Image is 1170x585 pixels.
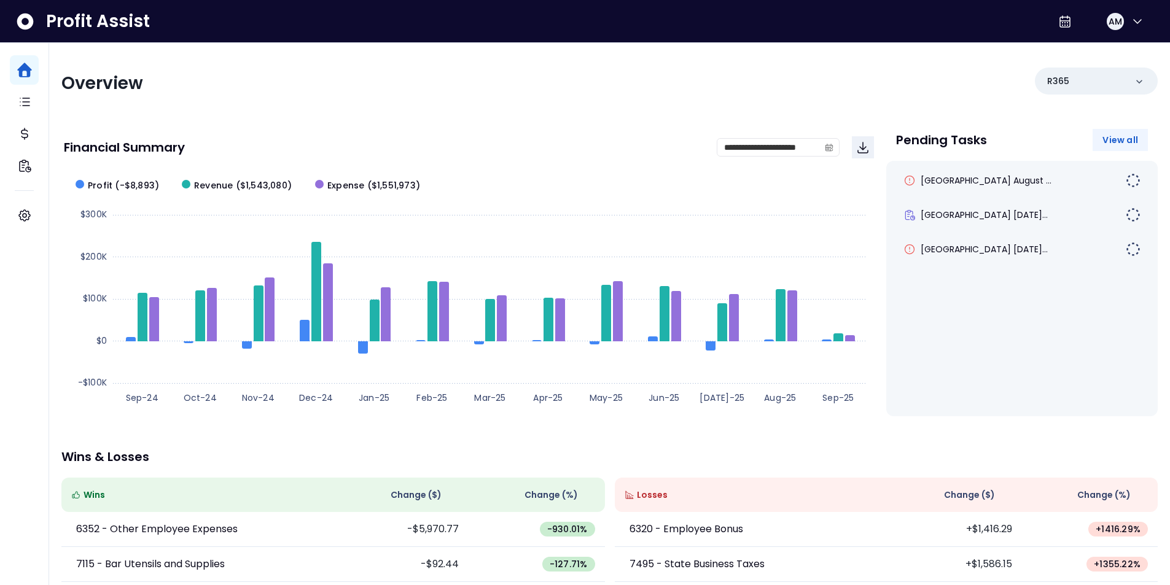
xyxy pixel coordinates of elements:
span: [GEOGRAPHIC_DATA] [DATE]... [921,243,1048,255]
p: 7495 - State Business Taxes [630,557,765,571]
p: 6320 - Employee Bonus [630,522,743,537]
span: Profit Assist [46,10,150,33]
text: Sep-24 [126,392,158,404]
text: Oct-24 [184,392,217,404]
text: $0 [96,335,107,347]
td: +$1,586.15 [886,547,1022,582]
text: -$100K [78,376,107,389]
td: -$92.44 [333,547,469,582]
button: View all [1093,129,1148,151]
text: Sep-25 [822,392,854,404]
text: Nov-24 [242,392,275,404]
span: Overview [61,71,143,95]
span: Change (%) [1077,489,1131,502]
img: Not yet Started [1126,242,1141,257]
text: Dec-24 [299,392,333,404]
span: View all [1102,134,1138,146]
button: Download [852,136,874,158]
text: $200K [80,250,107,263]
p: Wins & Losses [61,451,1158,463]
span: Change ( $ ) [944,489,995,502]
span: -930.01 % [547,523,588,535]
span: Profit (-$8,893) [88,179,159,192]
text: Jun-25 [649,392,679,404]
p: 6352 - Other Employee Expenses [76,522,238,537]
span: Change (%) [525,489,578,502]
td: -$5,970.77 [333,512,469,547]
td: +$1,416.29 [886,512,1022,547]
span: AM [1109,15,1122,28]
p: Financial Summary [64,141,185,153]
text: [DATE]-25 [700,392,744,404]
text: Aug-25 [764,392,796,404]
span: Losses [637,489,668,502]
span: Change ( $ ) [391,489,442,502]
p: Pending Tasks [896,134,987,146]
img: Not yet Started [1126,207,1141,222]
img: Not yet Started [1126,173,1141,188]
span: + 1416.29 % [1096,523,1141,535]
span: Wins [84,489,105,502]
text: May-25 [590,392,623,404]
span: -127.71 % [550,558,588,570]
svg: calendar [825,143,833,152]
text: Apr-25 [533,392,563,404]
text: $300K [80,208,107,220]
text: Jan-25 [359,392,389,404]
span: + 1355.22 % [1094,558,1141,570]
text: Mar-25 [474,392,505,404]
p: 7115 - Bar Utensils and Supplies [76,557,225,571]
span: [GEOGRAPHIC_DATA] August ... [921,174,1051,187]
span: Expense ($1,551,973) [327,179,420,192]
text: Feb-25 [416,392,447,404]
text: $100K [83,292,107,304]
p: R365 [1047,75,1069,88]
span: Revenue ($1,543,080) [194,179,292,192]
span: [GEOGRAPHIC_DATA] [DATE]... [921,209,1048,221]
